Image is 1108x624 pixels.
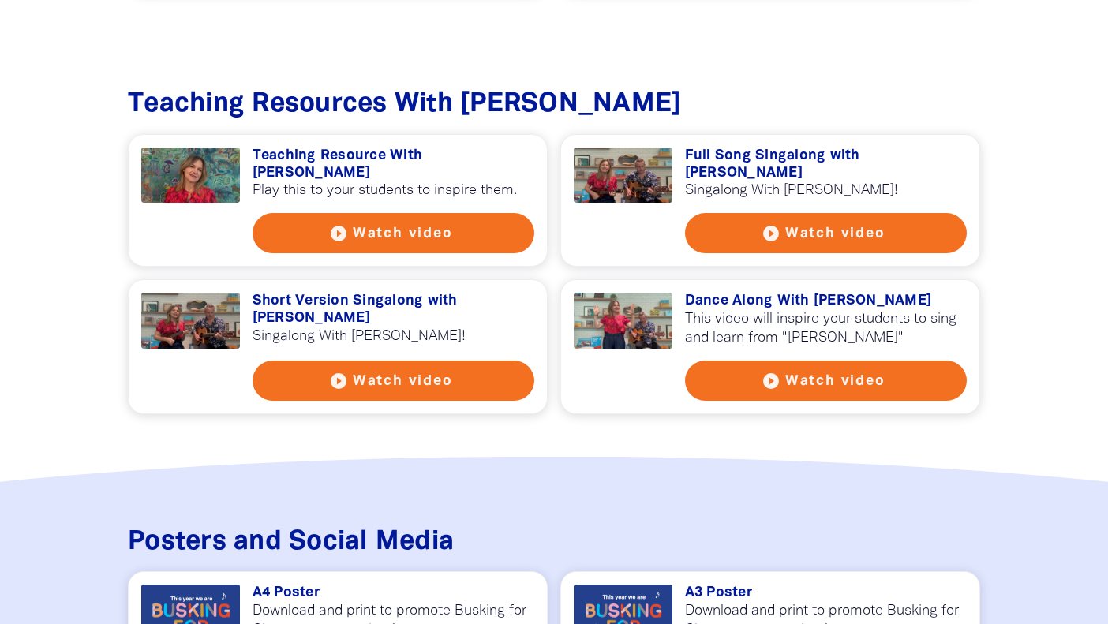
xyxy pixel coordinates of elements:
h3: Dance Along With [PERSON_NAME] [685,293,968,310]
i: play_circle_filled [762,372,780,390]
span: Posters and Social Media [128,530,454,555]
button: play_circle_filled Watch video [253,213,535,253]
button: play_circle_filled Watch video [253,361,535,401]
span: Teaching Resources With [PERSON_NAME] [128,92,681,117]
h3: Short Version Singalong with [PERSON_NAME] [253,293,535,327]
h3: Teaching Resource With [PERSON_NAME] [253,148,535,181]
button: play_circle_filled Watch video [685,361,968,401]
i: play_circle_filled [329,372,348,390]
i: play_circle_filled [329,224,348,243]
h3: A4 Poster [253,585,535,602]
i: play_circle_filled [762,224,780,243]
h3: Full Song Singalong with [PERSON_NAME] [685,148,968,181]
button: play_circle_filled Watch video [685,213,968,253]
h3: A3 Poster [685,585,968,602]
